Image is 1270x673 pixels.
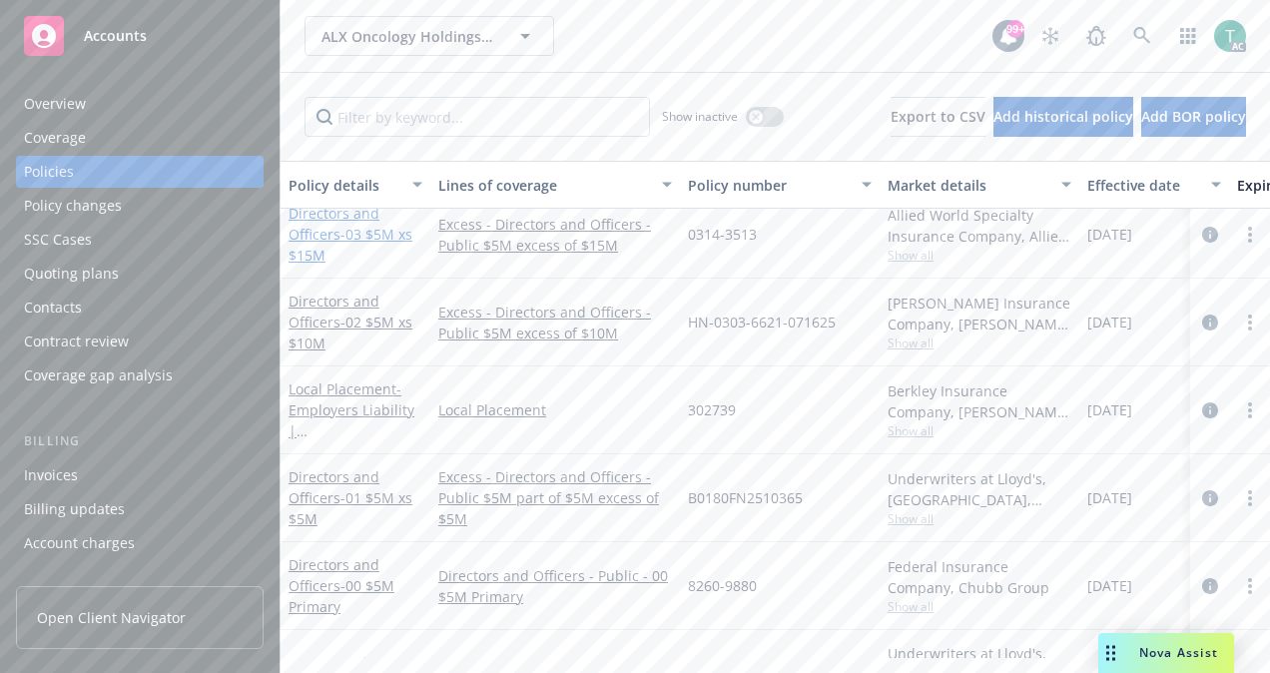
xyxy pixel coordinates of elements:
div: Market details [888,175,1049,196]
button: Policy details [281,161,430,209]
a: Billing updates [16,493,264,525]
span: [DATE] [1087,487,1132,508]
div: Coverage [24,122,86,154]
a: more [1238,311,1262,335]
a: Search [1122,16,1162,56]
a: Accounts [16,8,264,64]
a: Installment plans [16,561,264,593]
span: - 01 $5M xs $5M [289,488,412,528]
span: Nova Assist [1139,644,1218,661]
div: Lines of coverage [438,175,650,196]
button: Lines of coverage [430,161,680,209]
span: [DATE] [1087,399,1132,420]
a: Local Placement [289,379,414,482]
a: more [1238,574,1262,598]
div: Policy changes [24,190,122,222]
div: Policies [24,156,74,188]
button: Add historical policy [993,97,1133,137]
div: Drag to move [1098,633,1123,673]
span: - 02 $5M xs $10M [289,313,412,352]
a: Local Placement [438,399,672,420]
div: [PERSON_NAME] Insurance Company, [PERSON_NAME] Insurance Group [888,293,1071,335]
span: Show all [888,247,1071,264]
button: Nova Assist [1098,633,1234,673]
span: Show inactive [662,108,738,125]
a: Directors and Officers [289,467,412,528]
div: 99+ [1006,20,1024,38]
div: Federal Insurance Company, Chubb Group [888,556,1071,598]
div: Allied World Specialty Insurance Company, Allied World Assurance Company (AWAC) [888,205,1071,247]
div: Underwriters at Lloyd's, [GEOGRAPHIC_DATA], [PERSON_NAME] of [GEOGRAPHIC_DATA], Howden Broking Group [888,468,1071,510]
span: Show all [888,422,1071,439]
span: [DATE] [1087,312,1132,333]
button: Market details [880,161,1079,209]
a: more [1238,398,1262,422]
span: Show all [888,335,1071,351]
a: circleInformation [1198,574,1222,598]
div: Policy details [289,175,400,196]
a: Excess - Directors and Officers - Public $5M excess of $10M [438,302,672,343]
span: Show all [888,510,1071,527]
span: Open Client Navigator [37,607,186,628]
div: Berkley Insurance Company, [PERSON_NAME] Corporation, Arachas Corporate Brokers Limited [888,380,1071,422]
a: Stop snowing [1030,16,1070,56]
span: Accounts [84,28,147,44]
input: Filter by keyword... [305,97,650,137]
span: [DATE] [1087,575,1132,596]
div: Billing updates [24,493,125,525]
div: Billing [16,431,264,451]
a: Contacts [16,292,264,324]
div: Quoting plans [24,258,119,290]
span: 8260-9880 [688,575,757,596]
span: B0180FN2510365 [688,487,803,508]
div: SSC Cases [24,224,92,256]
span: HN-0303-6621-071625 [688,312,836,333]
a: Excess - Directors and Officers - Public $5M part of $5M excess of $5M [438,466,672,529]
span: Add BOR policy [1141,107,1246,126]
a: more [1238,486,1262,510]
span: [DATE] [1087,224,1132,245]
a: Quoting plans [16,258,264,290]
div: Overview [24,88,86,120]
div: Account charges [24,527,135,559]
a: SSC Cases [16,224,264,256]
span: Export to CSV [891,107,985,126]
button: Effective date [1079,161,1229,209]
div: Coverage gap analysis [24,359,173,391]
div: Installment plans [24,561,141,593]
a: Directors and Officers [289,292,412,352]
button: Policy number [680,161,880,209]
a: Account charges [16,527,264,559]
a: circleInformation [1198,311,1222,335]
a: Directors and Officers [289,204,412,265]
a: Policy changes [16,190,264,222]
span: Show all [888,598,1071,615]
a: Contract review [16,326,264,357]
div: Contacts [24,292,82,324]
a: Report a Bug [1076,16,1116,56]
div: Invoices [24,459,78,491]
button: Add BOR policy [1141,97,1246,137]
a: circleInformation [1198,398,1222,422]
a: more [1238,223,1262,247]
img: photo [1214,20,1246,52]
a: Overview [16,88,264,120]
a: Switch app [1168,16,1208,56]
a: Invoices [16,459,264,491]
a: circleInformation [1198,486,1222,510]
a: Directors and Officers - Public - 00 $5M Primary [438,565,672,607]
button: Export to CSV [891,97,985,137]
span: 302739 [688,399,736,420]
div: Effective date [1087,175,1199,196]
div: Policy number [688,175,850,196]
span: ALX Oncology Holdings Inc. [321,26,494,47]
div: Contract review [24,326,129,357]
a: Excess - Directors and Officers - Public $5M excess of $15M [438,214,672,256]
a: Coverage gap analysis [16,359,264,391]
a: circleInformation [1198,223,1222,247]
span: - 00 $5M Primary [289,576,394,616]
span: - 03 $5M xs $15M [289,225,412,265]
a: Coverage [16,122,264,154]
span: - Employers Liability | [GEOGRAPHIC_DATA] EL [289,379,414,482]
a: Policies [16,156,264,188]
